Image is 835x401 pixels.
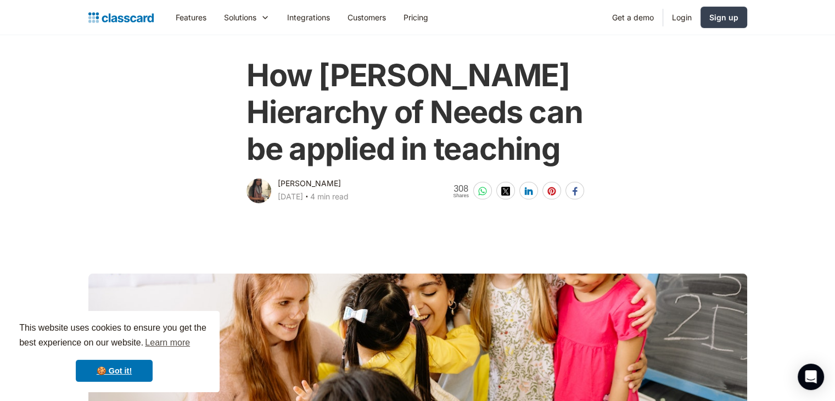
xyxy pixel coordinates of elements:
[524,187,533,196] img: linkedin-white sharing button
[453,193,469,198] span: Shares
[570,187,579,196] img: facebook-white sharing button
[143,335,192,351] a: learn more about cookies
[167,5,215,30] a: Features
[9,311,220,392] div: cookieconsent
[246,57,589,168] h1: How [PERSON_NAME] Hierarchy of Needs can be applied in teaching
[215,5,278,30] div: Solutions
[663,5,700,30] a: Login
[88,10,154,25] a: home
[310,190,349,203] div: 4 min read
[303,190,310,205] div: ‧
[76,360,153,382] a: dismiss cookie message
[453,184,469,193] span: 308
[798,364,824,390] div: Open Intercom Messenger
[19,321,209,351] span: This website uses cookies to ensure you get the best experience on our website.
[547,187,556,196] img: pinterest-white sharing button
[339,5,395,30] a: Customers
[224,12,256,23] div: Solutions
[278,5,339,30] a: Integrations
[278,177,341,190] div: [PERSON_NAME]
[395,5,437,30] a: Pricing
[501,187,510,196] img: twitter-white sharing button
[603,5,663,30] a: Get a demo
[700,7,747,28] a: Sign up
[709,12,738,23] div: Sign up
[478,187,487,196] img: whatsapp-white sharing button
[278,190,303,203] div: [DATE]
